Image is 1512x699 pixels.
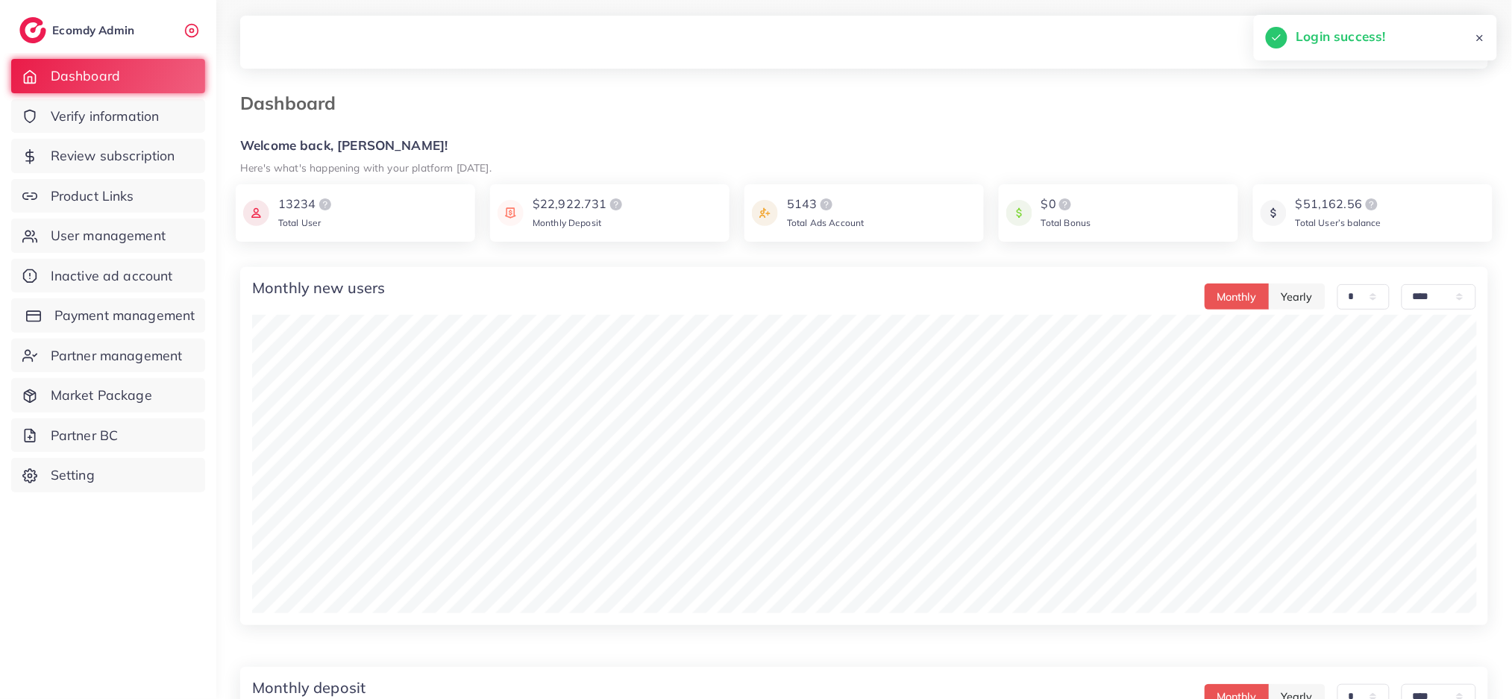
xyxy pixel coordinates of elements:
[51,466,95,485] span: Setting
[787,217,865,228] span: Total Ads Account
[51,346,183,366] span: Partner management
[252,679,366,697] h4: Monthly deposit
[51,226,166,245] span: User management
[533,217,601,228] span: Monthly Deposit
[1269,283,1326,310] button: Yearly
[51,146,175,166] span: Review subscription
[278,217,321,228] span: Total User
[278,195,334,213] div: 13234
[787,195,865,213] div: 5143
[52,23,138,37] h2: Ecomdy Admin
[533,195,625,213] div: $22,922.731
[1296,217,1381,228] span: Total User’s balance
[11,339,205,373] a: Partner management
[1041,195,1091,213] div: $0
[11,259,205,293] a: Inactive ad account
[19,17,46,43] img: logo
[240,161,492,174] small: Here's what's happening with your platform [DATE].
[51,386,152,405] span: Market Package
[54,306,195,325] span: Payment management
[11,458,205,492] a: Setting
[51,426,119,445] span: Partner BC
[240,93,348,114] h3: Dashboard
[19,17,138,43] a: logoEcomdy Admin
[51,186,134,206] span: Product Links
[1296,195,1381,213] div: $51,162.56
[1205,283,1270,310] button: Monthly
[1261,195,1287,231] img: icon payment
[11,139,205,173] a: Review subscription
[11,59,205,93] a: Dashboard
[51,266,173,286] span: Inactive ad account
[316,195,334,213] img: logo
[11,419,205,453] a: Partner BC
[1363,195,1381,213] img: logo
[240,138,1488,154] h5: Welcome back, [PERSON_NAME]!
[243,195,269,231] img: icon payment
[498,195,524,231] img: icon payment
[1056,195,1074,213] img: logo
[252,279,386,297] h4: Monthly new users
[11,378,205,413] a: Market Package
[752,195,778,231] img: icon payment
[11,298,205,333] a: Payment management
[607,195,625,213] img: logo
[1006,195,1032,231] img: icon payment
[51,107,160,126] span: Verify information
[11,179,205,213] a: Product Links
[11,99,205,134] a: Verify information
[1296,27,1386,46] h5: Login success!
[1041,217,1091,228] span: Total Bonus
[11,219,205,253] a: User management
[51,66,120,86] span: Dashboard
[818,195,835,213] img: logo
